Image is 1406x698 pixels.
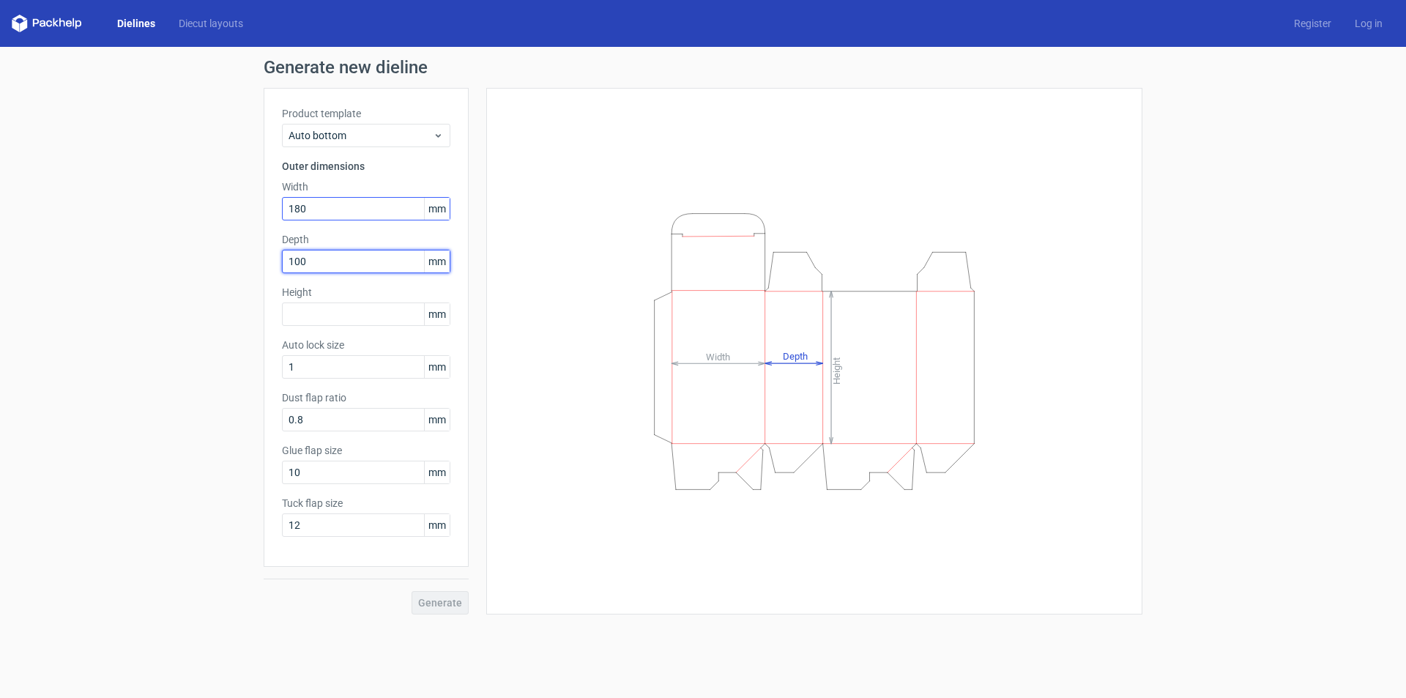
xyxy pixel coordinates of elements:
[282,285,450,300] label: Height
[831,357,842,384] tspan: Height
[424,198,450,220] span: mm
[282,496,450,510] label: Tuck flap size
[282,159,450,174] h3: Outer dimensions
[706,351,730,362] tspan: Width
[424,250,450,272] span: mm
[282,232,450,247] label: Depth
[282,443,450,458] label: Glue flap size
[424,514,450,536] span: mm
[282,106,450,121] label: Product template
[282,179,450,194] label: Width
[1282,16,1343,31] a: Register
[289,128,433,143] span: Auto bottom
[264,59,1142,76] h1: Generate new dieline
[105,16,167,31] a: Dielines
[424,303,450,325] span: mm
[424,461,450,483] span: mm
[167,16,255,31] a: Diecut layouts
[783,351,808,362] tspan: Depth
[282,390,450,405] label: Dust flap ratio
[424,356,450,378] span: mm
[1343,16,1394,31] a: Log in
[424,409,450,431] span: mm
[282,338,450,352] label: Auto lock size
